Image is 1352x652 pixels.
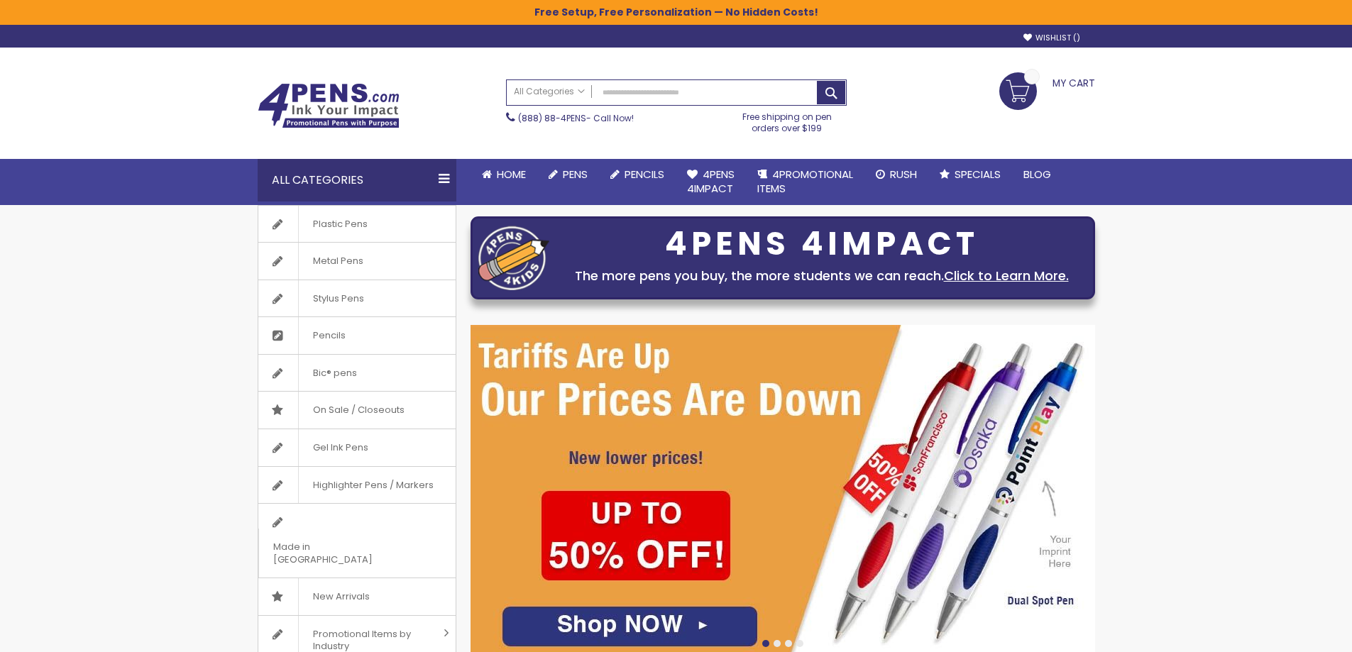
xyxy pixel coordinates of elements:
a: Home [471,159,537,190]
a: Gel Ink Pens [258,429,456,466]
a: Pencils [258,317,456,354]
span: Pencils [625,167,664,182]
a: Stylus Pens [258,280,456,317]
span: Stylus Pens [298,280,378,317]
img: 4Pens Custom Pens and Promotional Products [258,83,400,128]
a: On Sale / Closeouts [258,392,456,429]
a: Rush [864,159,928,190]
a: Metal Pens [258,243,456,280]
div: 4PENS 4IMPACT [556,229,1087,259]
span: Pencils [298,317,360,354]
a: Made in [GEOGRAPHIC_DATA] [258,504,456,578]
span: Made in [GEOGRAPHIC_DATA] [258,529,420,578]
a: All Categories [507,80,592,104]
img: four_pen_logo.png [478,226,549,290]
a: Highlighter Pens / Markers [258,467,456,504]
span: 4Pens 4impact [687,167,735,196]
span: 4PROMOTIONAL ITEMS [757,167,853,196]
a: New Arrivals [258,578,456,615]
a: Plastic Pens [258,206,456,243]
div: All Categories [258,159,456,201]
a: (888) 88-4PENS [518,112,586,124]
span: Home [497,167,526,182]
span: Plastic Pens [298,206,382,243]
div: The more pens you buy, the more students we can reach. [556,266,1087,286]
a: Blog [1012,159,1062,190]
span: Blog [1023,167,1051,182]
span: Pens [563,167,588,182]
a: Wishlist [1023,33,1080,43]
span: On Sale / Closeouts [298,392,419,429]
a: 4PROMOTIONALITEMS [746,159,864,205]
a: 4Pens4impact [676,159,746,205]
a: Bic® pens [258,355,456,392]
span: Rush [890,167,917,182]
span: Bic® pens [298,355,371,392]
span: - Call Now! [518,112,634,124]
span: Specials [955,167,1001,182]
span: Highlighter Pens / Markers [298,467,448,504]
a: Pens [537,159,599,190]
span: Metal Pens [298,243,378,280]
span: Gel Ink Pens [298,429,383,466]
a: Pencils [599,159,676,190]
span: New Arrivals [298,578,384,615]
a: Specials [928,159,1012,190]
span: All Categories [514,86,585,97]
div: Free shipping on pen orders over $199 [727,106,847,134]
a: Click to Learn More. [944,267,1069,284]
